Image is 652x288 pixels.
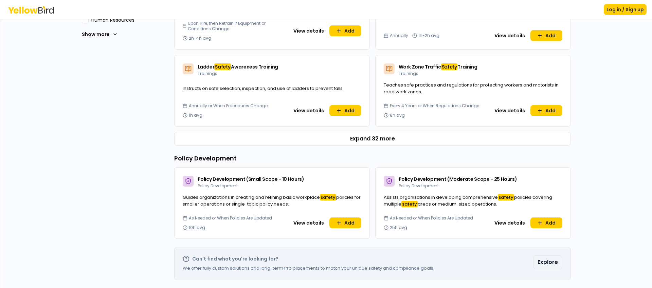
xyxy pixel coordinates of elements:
[418,33,439,38] span: 1h-2h avg
[490,105,529,116] button: View details
[289,25,328,36] button: View details
[183,194,320,200] span: Guides organizations in creating and refining basic workplace
[174,132,571,146] button: Expand 32 more
[490,217,529,228] button: View details
[329,25,361,36] button: Add
[390,225,407,230] span: 25h avg
[390,103,479,109] span: Every 4 Years or When Regulations Change
[441,63,458,70] mark: Safety
[183,265,434,272] p: We offer fully custom solutions and long-term Pro placements to match your unique safety and comp...
[198,176,304,183] span: Policy Development (Small Scope - 10 Hours)
[198,71,217,76] span: Trainings
[384,82,559,95] span: Teaches safe practices and regulations for protecting workers and motorists in road work zones.
[91,17,163,23] label: Human Resources
[189,113,202,118] span: 1h avg
[418,201,497,207] span: areas or medium-sized operations.
[320,194,336,200] mark: safety
[198,183,238,189] span: Policy Development
[82,27,118,41] button: Show more
[399,71,418,76] span: Trainings
[289,105,328,116] button: View details
[490,30,529,41] button: View details
[189,225,205,230] span: 10h avg
[604,4,647,15] button: Log in / Sign up
[384,194,552,207] span: policies covering multiple
[189,103,268,109] span: Annually or When Procedures Change
[390,113,405,118] span: 8h avg
[183,194,361,207] span: policies for smaller operations or single-topic policy needs.
[384,194,498,200] span: Assists organizations in developing comprehensive
[174,154,571,163] h3: Policy Development
[231,63,278,70] span: Awareness Training
[289,217,328,228] button: View details
[390,33,408,38] span: Annually
[498,194,514,200] mark: safety
[399,63,441,70] span: Work Zone Traffic
[390,215,473,221] span: As Needed or When Policies Are Updated
[189,215,272,221] span: As Needed or When Policies Are Updated
[329,105,361,116] button: Add
[530,30,562,41] button: Add
[189,36,211,41] span: 2h-4h avg
[329,217,361,228] button: Add
[214,63,231,70] mark: Safety
[401,201,418,207] mark: safety
[533,255,562,269] button: Explore
[188,21,287,32] span: Upon Hire, then Retrain if Equipment or Conditions Change
[530,105,562,116] button: Add
[192,255,278,262] h2: Can't find what you're looking for?
[457,63,477,70] span: Training
[399,176,517,183] span: Policy Development (Moderate Scope - 25 Hours)
[183,85,344,92] span: Instructs on safe selection, inspection, and use of ladders to prevent falls.
[399,183,439,189] span: Policy Development
[530,217,562,228] button: Add
[198,63,215,70] span: Ladder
